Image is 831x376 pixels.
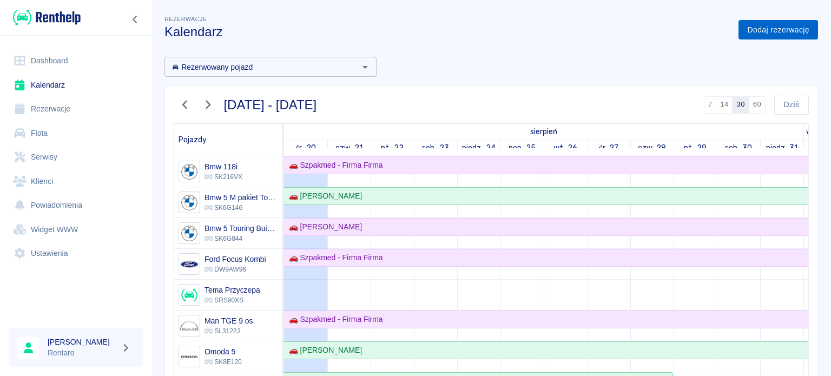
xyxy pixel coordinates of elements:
[164,16,207,22] span: Rezerwacje
[722,140,755,156] a: 30 sierpnia 2025
[205,172,242,182] p: SK216VX
[205,223,278,234] h6: Bmw 5 Touring Buissnes
[9,121,143,146] a: Flota
[180,194,198,212] img: Image
[205,265,266,274] p: DW9AW96
[9,97,143,121] a: Rezerwacje
[733,96,749,114] button: 30 dni
[506,140,539,156] a: 25 sierpnia 2025
[763,140,801,156] a: 31 sierpnia 2025
[205,234,278,243] p: SK6G844
[285,190,362,202] div: 🚗 [PERSON_NAME]
[681,140,709,156] a: 29 sierpnia 2025
[704,96,717,114] button: 7 dni
[285,221,362,233] div: 🚗 [PERSON_NAME]
[749,96,766,114] button: 60 dni
[48,337,117,347] h6: [PERSON_NAME]
[180,255,198,273] img: Image
[9,193,143,217] a: Powiadomienia
[179,135,207,144] span: Pojazdy
[168,60,355,74] input: Wyszukaj i wybierz pojazdy...
[9,241,143,266] a: Ustawienia
[127,12,143,27] button: Zwiń nawigację
[205,326,253,336] p: SL3122J
[285,345,362,356] div: 🚗 [PERSON_NAME]
[635,140,669,156] a: 28 sierpnia 2025
[378,140,406,156] a: 22 sierpnia 2025
[358,60,373,75] button: Otwórz
[9,169,143,194] a: Klienci
[205,192,278,203] h6: Bmw 5 M pakiet Touring
[9,9,81,27] a: Renthelp logo
[9,217,143,242] a: Widget WWW
[716,96,733,114] button: 14 dni
[596,140,622,156] a: 27 sierpnia 2025
[205,161,242,172] h6: Bmw 118i
[551,140,581,156] a: 26 sierpnia 2025
[164,24,730,39] h3: Kalendarz
[180,348,198,366] img: Image
[293,140,319,156] a: 20 sierpnia 2025
[48,347,117,359] p: Rentaro
[180,317,198,335] img: Image
[9,49,143,73] a: Dashboard
[205,315,253,326] h6: Man TGE 9 os
[205,254,266,265] h6: Ford Focus Kombi
[459,140,498,156] a: 24 sierpnia 2025
[774,95,809,115] button: Dziś
[180,163,198,181] img: Image
[333,140,365,156] a: 21 sierpnia 2025
[527,124,560,140] a: 20 sierpnia 2025
[205,346,242,357] h6: Omoda 5
[738,20,818,40] a: Dodaj rezerwację
[205,295,260,305] p: SRS90XS
[205,357,242,367] p: SK8E120
[205,203,278,213] p: SK6G146
[205,285,260,295] h6: Tema Przyczepa
[419,140,452,156] a: 23 sierpnia 2025
[180,286,198,304] img: Image
[180,225,198,242] img: Image
[13,9,81,27] img: Renthelp logo
[9,145,143,169] a: Serwisy
[285,160,383,171] div: 🚗 Szpakmed - Firma Firma
[285,252,383,263] div: 🚗 Szpakmed - Firma Firma
[9,73,143,97] a: Kalendarz
[224,97,317,113] h3: [DATE] - [DATE]
[285,314,383,325] div: 🚗 Szpakmed - Firma Firma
